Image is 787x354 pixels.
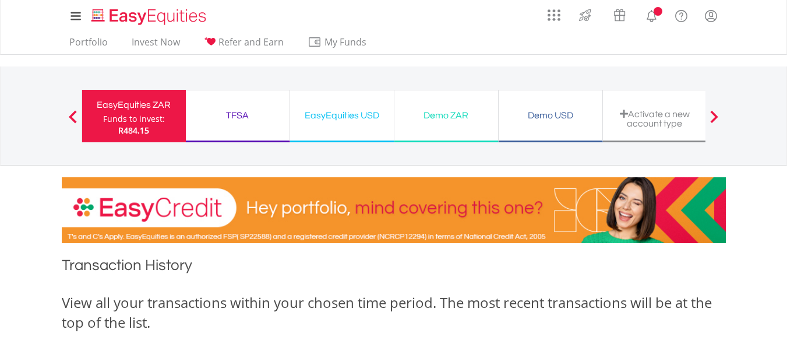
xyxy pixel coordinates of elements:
a: Invest Now [127,36,185,54]
div: Demo USD [506,107,595,124]
div: EasyEquities ZAR [89,97,179,113]
div: Funds to invest: [103,113,165,125]
span: Refer and Earn [218,36,284,48]
div: TFSA [193,107,283,124]
span: R484.15 [118,125,149,136]
a: My Profile [696,3,726,29]
a: Notifications [637,3,666,26]
img: grid-menu-icon.svg [548,9,560,22]
a: Vouchers [602,3,637,24]
img: thrive-v2.svg [576,6,595,24]
img: EasyCredit Promotion Banner [62,177,726,243]
div: Demo ZAR [401,107,491,124]
a: Home page [87,3,211,26]
h1: Transaction History [62,255,726,281]
img: EasyEquities_Logo.png [89,7,211,26]
div: EasyEquities USD [297,107,387,124]
div: View all your transactions within your chosen time period. The most recent transactions will be a... [62,293,726,333]
a: FAQ's and Support [666,3,696,26]
a: Portfolio [65,36,112,54]
img: vouchers-v2.svg [610,6,629,24]
span: My Funds [308,34,384,50]
div: Activate a new account type [610,109,700,128]
a: Refer and Earn [199,36,288,54]
a: AppsGrid [540,3,568,22]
